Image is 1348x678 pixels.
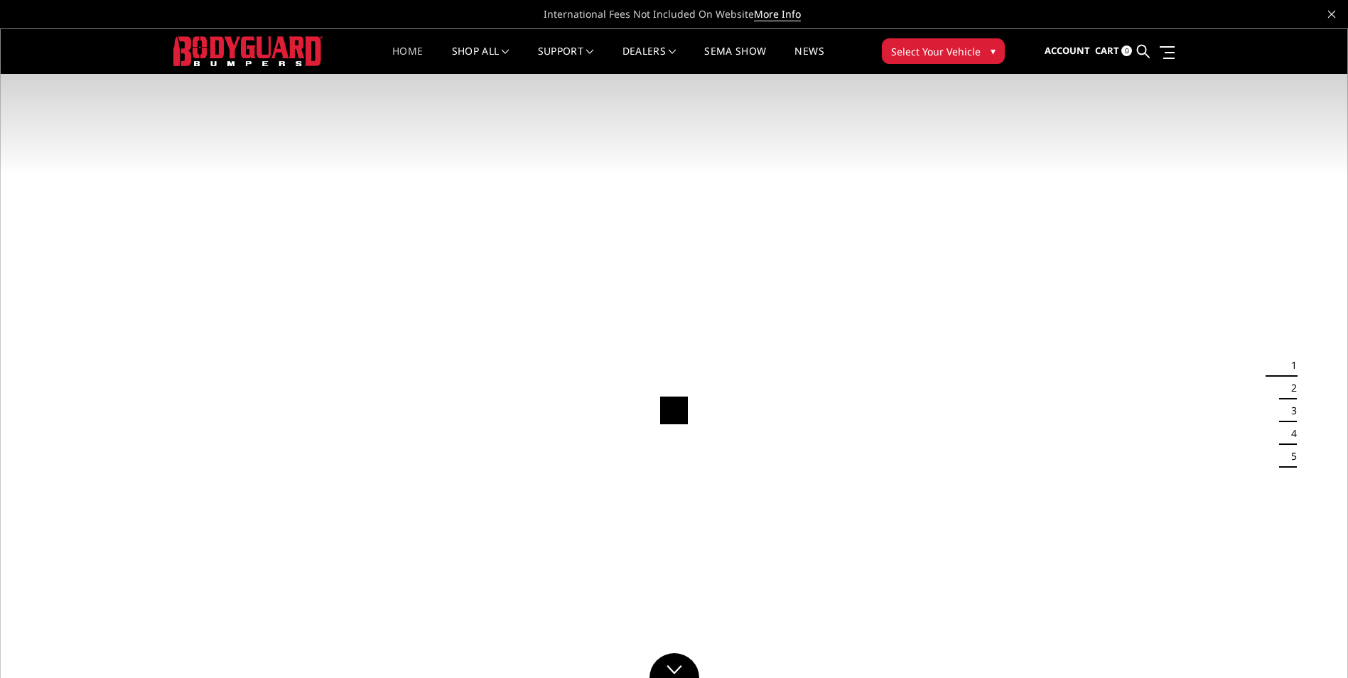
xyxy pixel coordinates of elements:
span: Select Your Vehicle [891,44,981,59]
a: Account [1045,32,1090,70]
span: ▾ [991,43,996,58]
a: More Info [754,7,801,21]
span: Account [1045,44,1090,57]
button: 4 of 5 [1283,422,1297,445]
a: Support [538,46,594,74]
button: 5 of 5 [1283,445,1297,468]
button: 2 of 5 [1283,377,1297,399]
span: 0 [1121,45,1132,56]
a: Cart 0 [1095,32,1132,70]
a: Click to Down [649,653,699,678]
button: Select Your Vehicle [882,38,1005,64]
button: 3 of 5 [1283,399,1297,422]
a: shop all [452,46,509,74]
button: 1 of 5 [1283,354,1297,377]
a: Home [392,46,423,74]
a: News [794,46,824,74]
a: SEMA Show [704,46,766,74]
span: Cart [1095,44,1119,57]
img: BODYGUARD BUMPERS [173,36,323,65]
a: Dealers [622,46,676,74]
